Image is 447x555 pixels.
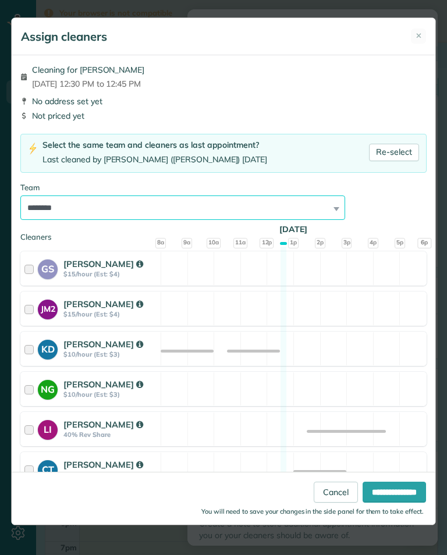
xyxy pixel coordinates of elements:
[63,431,157,439] strong: 40% Rev Share
[20,110,427,122] div: Not priced yet
[314,482,358,503] a: Cancel
[63,310,157,318] strong: $15/hour (Est: $4)
[38,460,58,476] strong: CT
[63,350,157,358] strong: $10/hour (Est: $3)
[38,380,58,396] strong: NG
[63,459,143,470] strong: [PERSON_NAME]
[201,507,424,515] small: You will need to save your changes in the side panel for them to take effect.
[63,471,157,479] strong: $15/hour (Est: $4)
[63,298,143,309] strong: [PERSON_NAME]
[63,270,157,278] strong: $15/hour (Est: $4)
[20,182,427,193] div: Team
[42,154,267,166] div: Last cleaned by [PERSON_NAME] ([PERSON_NAME]) [DATE]
[20,95,427,107] div: No address set yet
[38,300,58,315] strong: JM2
[32,64,144,76] span: Cleaning for [PERSON_NAME]
[20,232,427,235] div: Cleaners
[63,379,143,390] strong: [PERSON_NAME]
[63,339,143,350] strong: [PERSON_NAME]
[416,30,422,41] span: ✕
[63,419,143,430] strong: [PERSON_NAME]
[63,258,143,269] strong: [PERSON_NAME]
[38,259,58,276] strong: GS
[38,340,58,356] strong: KD
[28,143,38,155] img: lightning-bolt-icon-94e5364df696ac2de96d3a42b8a9ff6ba979493684c50e6bbbcda72601fa0d29.png
[42,139,267,151] div: Select the same team and cleaners as last appointment?
[21,29,107,45] h5: Assign cleaners
[63,390,157,399] strong: $10/hour (Est: $3)
[38,420,58,436] strong: LI
[369,144,419,161] a: Re-select
[32,78,144,90] span: [DATE] 12:30 PM to 12:45 PM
